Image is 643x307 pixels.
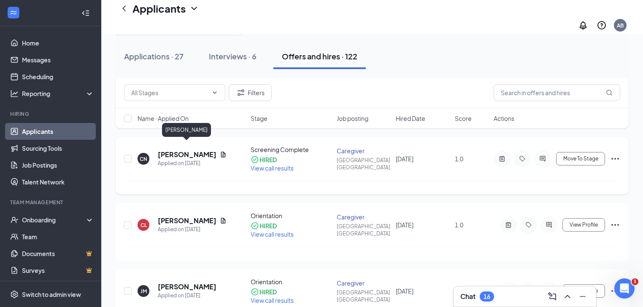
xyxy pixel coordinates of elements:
h5: [PERSON_NAME] [158,282,216,291]
button: Minimize [576,290,589,303]
div: [GEOGRAPHIC_DATA], [GEOGRAPHIC_DATA] [337,289,391,303]
h3: Chat [460,292,475,301]
svg: QuestionInfo [597,20,607,30]
div: CN [140,155,147,163]
svg: MagnifyingGlass [606,89,613,96]
div: Applied on [DATE] [158,159,227,168]
div: Reporting [22,89,95,98]
span: View call results [251,164,294,172]
svg: CheckmarkCircle [251,155,259,164]
iframe: Intercom live chat [614,278,635,299]
svg: Settings [10,290,19,299]
svg: Ellipses [610,286,620,296]
div: [PERSON_NAME] [162,123,211,137]
input: Search in offers and hires [494,84,620,101]
div: Team Management [10,199,92,206]
div: JM [140,288,147,295]
button: ChevronUp [561,290,574,303]
div: Caregiver [337,279,391,287]
span: [DATE] [396,287,413,295]
span: Hired Date [396,114,425,123]
a: Messages [22,51,94,68]
span: Stage [251,114,267,123]
a: Home [22,35,94,51]
svg: Tag [524,222,534,228]
div: Onboarding [22,216,87,224]
svg: Document [220,151,227,158]
div: Screening Complete [251,145,332,154]
h5: [PERSON_NAME] [158,216,216,225]
div: Orientation [251,211,332,220]
svg: ActiveNote [503,222,513,228]
div: HIRED [259,222,277,230]
a: Team [22,228,94,245]
div: CL [140,222,147,229]
span: Actions [494,114,514,123]
button: ComposeMessage [546,290,559,303]
div: Switch to admin view [22,290,81,299]
div: HIRED [259,288,277,296]
a: SurveysCrown [22,262,94,279]
a: Sourcing Tools [22,140,94,157]
span: [DATE] [396,155,413,163]
svg: ChevronLeft [119,3,129,13]
span: [DATE] [396,221,413,229]
svg: ChevronDown [211,89,218,96]
div: Applied on [DATE] [158,291,216,300]
h5: [PERSON_NAME] [158,150,216,159]
input: All Stages [131,88,208,97]
div: Applications · 27 [124,51,184,61]
svg: ChevronUp [562,291,573,302]
div: Hiring [10,110,92,117]
a: Job Postings [22,157,94,174]
svg: ActiveChat [544,222,554,228]
span: 1.0 [455,221,463,229]
div: Orientation [251,278,332,286]
svg: Tag [517,155,527,162]
svg: Analysis [10,89,19,98]
svg: Filter [236,88,246,98]
button: View Profile [562,284,605,298]
span: View call results [251,296,294,304]
h1: Applicants [132,1,186,16]
span: Move To Stage [563,156,598,162]
div: Caregiver [337,213,391,221]
button: Move To Stage [556,152,605,166]
div: AB [617,22,624,29]
div: [GEOGRAPHIC_DATA], [GEOGRAPHIC_DATA] [337,157,391,171]
div: 16 [484,293,490,300]
svg: WorkstreamLogo [9,8,18,17]
svg: Document [220,217,227,224]
svg: Ellipses [610,220,620,230]
div: HIRED [259,155,277,164]
button: View Profile [562,218,605,232]
svg: Ellipses [610,154,620,164]
button: Filter Filters [229,84,272,101]
svg: ComposeMessage [547,291,557,302]
svg: CheckmarkCircle [251,222,259,230]
svg: ChevronDown [189,3,199,13]
svg: UserCheck [10,216,19,224]
a: DocumentsCrown [22,245,94,262]
span: Name · Applied On [138,114,189,123]
div: Caregiver [337,147,391,155]
svg: Collapse [81,9,90,17]
div: Offers and hires · 122 [282,51,357,61]
span: 1.0 [455,155,463,163]
a: Applicants [22,123,94,140]
div: Applied on [DATE] [158,225,227,234]
div: [GEOGRAPHIC_DATA], [GEOGRAPHIC_DATA] [337,223,391,237]
svg: Minimize [578,291,588,302]
a: Talent Network [22,174,94,190]
span: Score [455,114,472,123]
svg: CheckmarkCircle [251,288,259,296]
svg: ActiveNote [497,155,507,162]
div: Interviews · 6 [209,51,257,61]
span: View call results [251,230,294,238]
span: 1 [632,278,638,285]
a: Scheduling [22,68,94,85]
svg: ActiveChat [538,155,548,162]
span: Job posting [337,114,368,123]
svg: Notifications [578,20,588,30]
